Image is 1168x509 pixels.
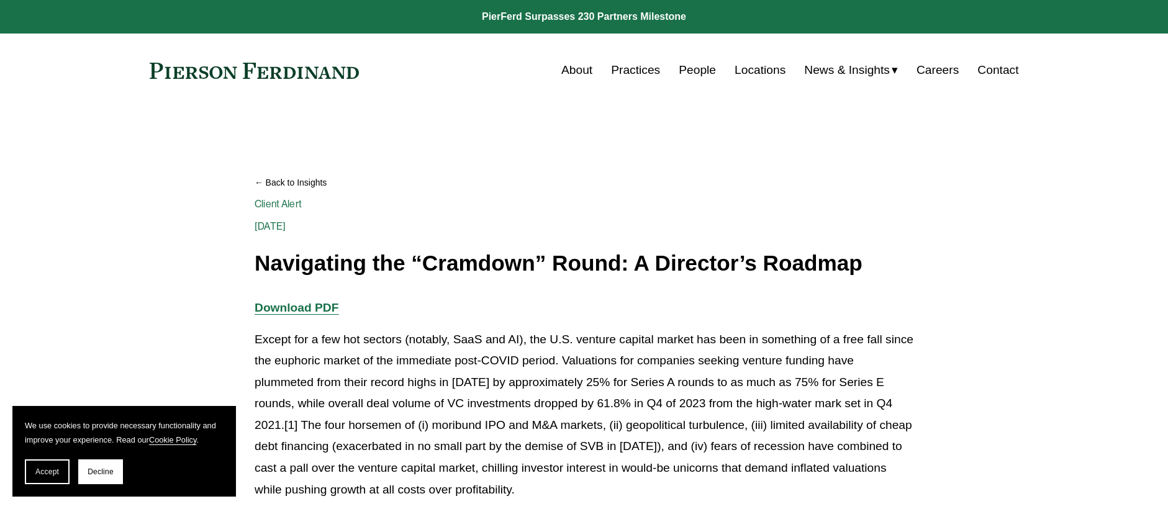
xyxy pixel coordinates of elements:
[977,58,1018,82] a: Contact
[735,58,785,82] a: Locations
[561,58,592,82] a: About
[25,418,224,447] p: We use cookies to provide necessary functionality and improve your experience. Read our .
[804,58,898,82] a: folder dropdown
[35,467,59,476] span: Accept
[255,198,302,210] a: Client Alert
[917,58,959,82] a: Careers
[804,60,890,81] span: News & Insights
[255,172,913,194] a: Back to Insights
[255,301,338,314] a: Download PDF
[611,58,660,82] a: Practices
[255,251,913,276] h1: Navigating the “Cramdown” Round: A Director’s Roadmap
[78,459,123,484] button: Decline
[149,435,197,444] a: Cookie Policy
[88,467,114,476] span: Decline
[255,329,913,501] p: Except for a few hot sectors (notably, SaaS and AI), the U.S. venture capital market has been in ...
[255,220,286,232] span: [DATE]
[25,459,70,484] button: Accept
[679,58,716,82] a: People
[12,406,236,497] section: Cookie banner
